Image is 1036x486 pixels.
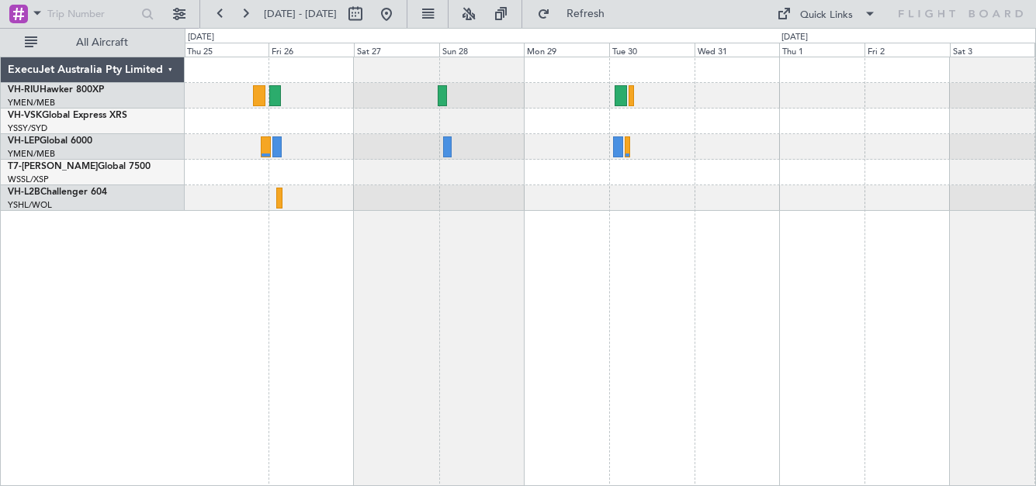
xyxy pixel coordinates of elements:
[8,188,107,197] a: VH-L2BChallenger 604
[864,43,950,57] div: Fri 2
[8,136,40,146] span: VH-LEP
[8,85,40,95] span: VH-RIU
[47,2,137,26] input: Trip Number
[354,43,439,57] div: Sat 27
[40,37,164,48] span: All Aircraft
[609,43,695,57] div: Tue 30
[781,31,808,44] div: [DATE]
[8,111,42,120] span: VH-VSK
[8,174,49,185] a: WSSL/XSP
[800,8,853,23] div: Quick Links
[188,31,214,44] div: [DATE]
[553,9,618,19] span: Refresh
[8,136,92,146] a: VH-LEPGlobal 6000
[439,43,525,57] div: Sun 28
[530,2,623,26] button: Refresh
[8,97,55,109] a: YMEN/MEB
[779,43,864,57] div: Thu 1
[950,43,1035,57] div: Sat 3
[8,85,104,95] a: VH-RIUHawker 800XP
[184,43,269,57] div: Thu 25
[8,162,151,171] a: T7-[PERSON_NAME]Global 7500
[17,30,168,55] button: All Aircraft
[264,7,337,21] span: [DATE] - [DATE]
[8,199,52,211] a: YSHL/WOL
[8,188,40,197] span: VH-L2B
[8,162,98,171] span: T7-[PERSON_NAME]
[8,122,47,134] a: YSSY/SYD
[695,43,780,57] div: Wed 31
[269,43,354,57] div: Fri 26
[769,2,884,26] button: Quick Links
[524,43,609,57] div: Mon 29
[8,148,55,160] a: YMEN/MEB
[8,111,127,120] a: VH-VSKGlobal Express XRS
